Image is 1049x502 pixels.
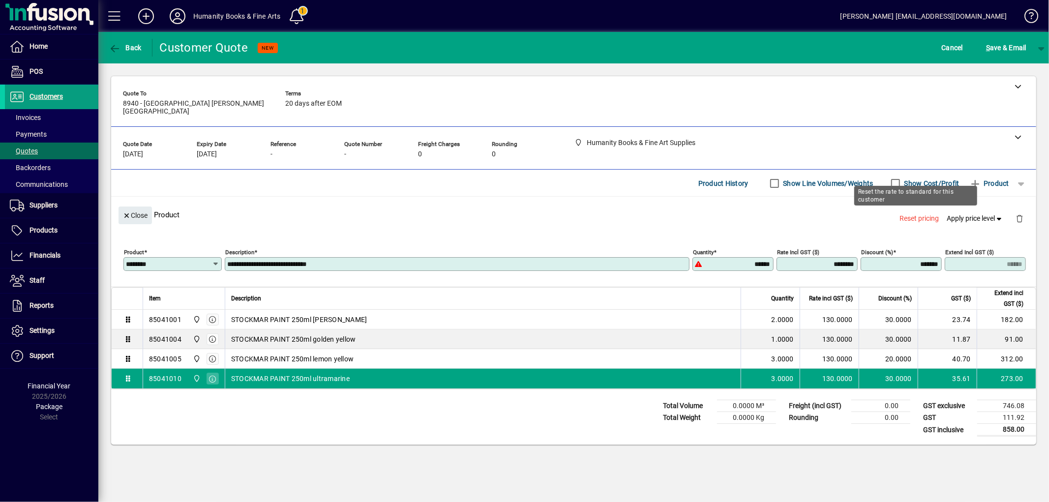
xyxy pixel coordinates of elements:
[772,354,794,364] span: 3.0000
[5,294,98,318] a: Reports
[160,40,248,56] div: Customer Quote
[806,334,853,344] div: 130.0000
[30,326,55,334] span: Settings
[784,412,851,424] td: Rounding
[149,334,181,344] div: 85041004
[190,334,202,345] span: Humanity Books & Fine Art Supplies
[939,39,966,57] button: Cancel
[977,400,1036,412] td: 746.08
[918,329,977,349] td: 11.87
[942,40,963,56] span: Cancel
[5,59,98,84] a: POS
[124,249,144,256] mat-label: Product
[262,45,274,51] span: NEW
[859,329,918,349] td: 30.0000
[231,293,261,304] span: Description
[111,197,1036,233] div: Product
[772,374,794,384] span: 3.0000
[30,352,54,359] span: Support
[149,315,181,325] div: 85041001
[10,114,41,121] span: Invoices
[5,268,98,293] a: Staff
[943,210,1008,228] button: Apply price level
[231,354,354,364] span: STOCKMAR PAINT 250ml lemon yellow
[945,249,994,256] mat-label: Extend incl GST ($)
[197,150,217,158] span: [DATE]
[918,400,977,412] td: GST exclusive
[30,67,43,75] span: POS
[5,218,98,243] a: Products
[492,150,496,158] span: 0
[122,207,148,224] span: Close
[30,92,63,100] span: Customers
[30,42,48,50] span: Home
[5,34,98,59] a: Home
[36,403,62,411] span: Package
[658,400,717,412] td: Total Volume
[270,150,272,158] span: -
[5,109,98,126] a: Invoices
[969,176,1009,191] span: Product
[30,201,58,209] span: Suppliers
[30,226,58,234] span: Products
[130,7,162,25] button: Add
[772,334,794,344] span: 1.0000
[98,39,152,57] app-page-header-button: Back
[902,178,959,188] label: Show Cost/Profit
[10,147,38,155] span: Quotes
[983,288,1023,309] span: Extend incl GST ($)
[977,310,1036,329] td: 182.00
[717,412,776,424] td: 0.0000 Kg
[918,369,977,388] td: 35.61
[806,315,853,325] div: 130.0000
[806,374,853,384] div: 130.0000
[947,213,1004,224] span: Apply price level
[784,400,851,412] td: Freight (incl GST)
[851,412,910,424] td: 0.00
[859,349,918,369] td: 20.0000
[190,354,202,364] span: Humanity Books & Fine Art Supplies
[717,400,776,412] td: 0.0000 M³
[10,130,47,138] span: Payments
[977,412,1036,424] td: 111.92
[918,310,977,329] td: 23.74
[123,100,270,116] span: 8940 - [GEOGRAPHIC_DATA] [PERSON_NAME][GEOGRAPHIC_DATA]
[977,424,1036,436] td: 858.00
[231,315,367,325] span: STOCKMAR PAINT 250ml [PERSON_NAME]
[5,159,98,176] a: Backorders
[806,354,853,364] div: 130.0000
[1008,207,1031,230] button: Delete
[698,176,749,191] span: Product History
[900,213,939,224] span: Reset pricing
[918,424,977,436] td: GST inclusive
[918,412,977,424] td: GST
[5,176,98,193] a: Communications
[30,276,45,284] span: Staff
[951,293,971,304] span: GST ($)
[5,319,98,343] a: Settings
[149,374,181,384] div: 85041010
[1008,214,1031,223] app-page-header-button: Delete
[772,315,794,325] span: 2.0000
[977,329,1036,349] td: 91.00
[5,126,98,143] a: Payments
[977,349,1036,369] td: 312.00
[964,175,1014,192] button: Product
[918,349,977,369] td: 40.70
[854,186,977,206] div: Reset the rate to standard for this customer
[861,249,893,256] mat-label: Discount (%)
[190,373,202,384] span: Humanity Books & Fine Art Supplies
[106,39,144,57] button: Back
[119,207,152,224] button: Close
[977,369,1036,388] td: 273.00
[896,210,943,228] button: Reset pricing
[190,314,202,325] span: Humanity Books & Fine Art Supplies
[225,249,254,256] mat-label: Description
[981,39,1031,57] button: Save & Email
[109,44,142,52] span: Back
[986,44,990,52] span: S
[859,369,918,388] td: 30.0000
[162,7,193,25] button: Profile
[694,175,752,192] button: Product History
[5,193,98,218] a: Suppliers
